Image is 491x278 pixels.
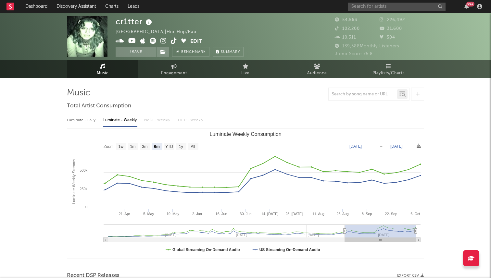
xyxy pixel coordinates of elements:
span: 504 [380,35,395,40]
div: [GEOGRAPHIC_DATA] | Hip-Hop/Rap [116,28,204,36]
text: YTD [165,144,173,149]
input: Search by song name or URL [329,92,397,97]
button: Edit [190,38,202,46]
text: → [379,144,383,149]
text: Luminate Weekly Consumption [209,131,281,137]
div: Luminate - Daily [67,115,97,126]
text: 1m [130,144,136,149]
button: Track [116,47,156,57]
text: Luminate Weekly Streams [72,159,76,204]
text: 8. Sep [362,212,372,216]
span: 226,492 [380,18,405,22]
text: 25. Aug [336,212,348,216]
text: [DATE] [390,144,403,149]
div: cr1tter [116,16,154,27]
text: 21. Apr [119,212,130,216]
svg: Luminate Weekly Consumption [67,129,424,259]
text: 6. Oct [410,212,420,216]
a: Benchmark [172,47,209,57]
span: Live [241,69,250,77]
text: 14. [DATE] [261,212,279,216]
a: Live [210,60,281,78]
text: 6m [154,144,159,149]
text: 30. Jun [240,212,251,216]
text: All [191,144,195,149]
a: Audience [281,60,353,78]
div: 99 + [466,2,474,6]
text: [DATE] [349,144,362,149]
span: Jump Score: 75.8 [335,52,373,56]
span: 139,588 Monthly Listeners [335,44,399,48]
span: Playlists/Charts [372,69,405,77]
button: Export CSV [397,274,424,278]
span: Engagement [161,69,187,77]
a: Playlists/Charts [353,60,424,78]
span: Total Artist Consumption [67,102,131,110]
text: 500k [80,168,87,172]
text: Global Streaming On-Demand Audio [172,248,240,252]
span: Music [97,69,109,77]
text: 19. May [167,212,180,216]
a: Engagement [138,60,210,78]
span: Benchmark [181,48,206,56]
span: Summary [221,50,240,54]
text: 16. Jun [216,212,227,216]
text: 1w [119,144,124,149]
span: Audience [307,69,327,77]
text: 2. Jun [192,212,202,216]
span: 102,200 [335,27,360,31]
button: 99+ [464,4,469,9]
text: 1y [179,144,183,149]
text: 11. Aug [312,212,324,216]
span: 54,563 [335,18,357,22]
text: 22. Sep [385,212,397,216]
text: 5. May [143,212,154,216]
text: 250k [80,187,87,191]
span: 10,311 [335,35,356,40]
text: Zoom [104,144,114,149]
text: 0 [85,205,87,209]
text: 3m [142,144,148,149]
span: 31,600 [380,27,402,31]
input: Search for artists [348,3,446,11]
button: Summary [213,47,244,57]
div: Luminate - Weekly [103,115,137,126]
text: US Streaming On-Demand Audio [259,248,320,252]
text: 28. [DATE] [285,212,303,216]
a: Music [67,60,138,78]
